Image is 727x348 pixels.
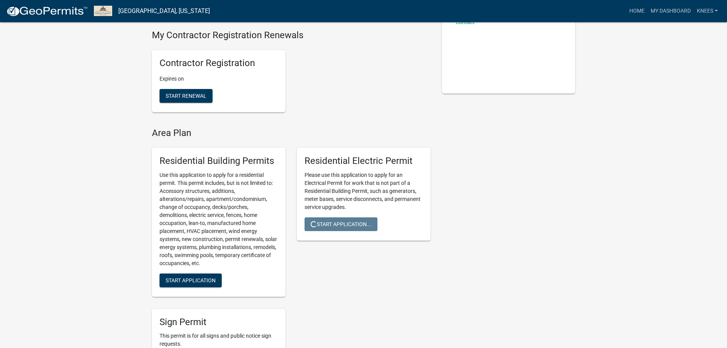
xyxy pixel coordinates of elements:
[152,128,430,139] h4: Area Plan
[305,217,377,231] button: Start Application...
[160,89,213,103] button: Start Renewal
[160,317,278,328] h5: Sign Permit
[166,277,216,283] span: Start Application
[160,58,278,69] h5: Contractor Registration
[152,30,430,41] h4: My Contractor Registration Renewals
[305,155,423,167] h5: Residential Electric Permit
[118,5,210,18] a: [GEOGRAPHIC_DATA], [US_STATE]
[160,171,278,267] p: Use this application to apply for a residential permit. This permit includes, but is not limited ...
[160,332,278,348] p: This permit is for all signs and public notice sign requests.
[160,274,222,287] button: Start Application
[305,171,423,211] p: Please use this application to apply for an Electrical Permit for work that is not part of a Resi...
[694,4,721,18] a: Knees
[648,4,694,18] a: My Dashboard
[626,4,648,18] a: Home
[166,93,206,99] span: Start Renewal
[160,155,278,167] h5: Residential Building Permits
[94,6,112,16] img: Grant County, Indiana
[152,30,430,118] wm-registration-list-section: My Contractor Registration Renewals
[160,75,278,83] p: Expires on
[311,221,371,227] span: Start Application...
[456,19,475,25] a: Contact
